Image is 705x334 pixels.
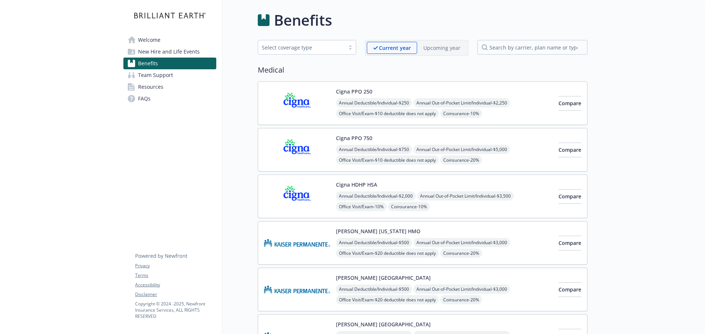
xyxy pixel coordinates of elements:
[336,98,412,107] span: Annual Deductible/Individual - $250
[123,81,216,93] a: Resources
[558,286,581,293] span: Compare
[558,146,581,153] span: Compare
[558,96,581,111] button: Compare
[138,46,200,58] span: New Hire and Life Events
[336,191,416,201] span: Annual Deductible/Individual - $2,000
[135,263,216,269] a: Privacy
[558,236,581,250] button: Compare
[135,282,216,288] a: Accessibility
[336,155,439,165] span: Office Visit/Exam - $10 deductible does not apply
[138,81,163,93] span: Resources
[440,109,482,118] span: Coinsurance - 10%
[336,109,439,118] span: Office Visit/Exam - $10 deductible does not apply
[336,320,431,328] button: [PERSON_NAME] [GEOGRAPHIC_DATA]
[262,44,341,51] div: Select coverage type
[138,69,173,81] span: Team Support
[440,155,482,165] span: Coinsurance - 20%
[423,44,460,52] p: Upcoming year
[264,134,330,165] img: CIGNA carrier logo
[123,69,216,81] a: Team Support
[336,238,412,247] span: Annual Deductible/Individual - $500
[264,181,330,212] img: CIGNA carrier logo
[274,9,332,31] h1: Benefits
[336,285,412,294] span: Annual Deductible/Individual - $500
[336,202,387,211] span: Office Visit/Exam - 10%
[379,44,411,52] p: Current year
[336,181,377,188] button: Cigna HDHP HSA
[123,93,216,104] a: FAQs
[123,46,216,58] a: New Hire and Life Events
[413,145,510,154] span: Annual Out-of-Pocket Limit/Individual - $5,000
[336,274,431,282] button: [PERSON_NAME] [GEOGRAPHIC_DATA]
[558,239,581,246] span: Compare
[135,291,216,298] a: Disclaimer
[138,93,151,104] span: FAQs
[258,65,587,76] h2: Medical
[264,227,330,258] img: Kaiser Permanente of Colorado carrier logo
[413,98,510,107] span: Annual Out-of-Pocket Limit/Individual - $2,250
[336,295,439,304] span: Office Visit/Exam - $20 deductible does not apply
[336,134,372,142] button: Cigna PPO 750
[123,34,216,46] a: Welcome
[558,100,581,107] span: Compare
[440,249,482,258] span: Coinsurance - 20%
[336,227,420,235] button: [PERSON_NAME] [US_STATE] HMO
[558,282,581,297] button: Compare
[558,189,581,204] button: Compare
[440,295,482,304] span: Coinsurance - 20%
[477,40,587,55] input: search by carrier, plan name or type
[138,58,158,69] span: Benefits
[135,272,216,279] a: Terms
[336,249,439,258] span: Office Visit/Exam - $20 deductible does not apply
[264,274,330,305] img: Kaiser Permanente Insurance Company carrier logo
[336,88,372,95] button: Cigna PPO 250
[388,202,430,211] span: Coinsurance - 10%
[123,58,216,69] a: Benefits
[264,88,330,119] img: CIGNA carrier logo
[413,238,510,247] span: Annual Out-of-Pocket Limit/Individual - $3,000
[138,34,160,46] span: Welcome
[558,143,581,157] button: Compare
[413,285,510,294] span: Annual Out-of-Pocket Limit/Individual - $3,000
[336,145,412,154] span: Annual Deductible/Individual - $750
[558,193,581,200] span: Compare
[417,191,514,201] span: Annual Out-of-Pocket Limit/Individual - $3,500
[135,301,216,319] p: Copyright © 2024 - 2025 , Newfront Insurance Services, ALL RIGHTS RESERVED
